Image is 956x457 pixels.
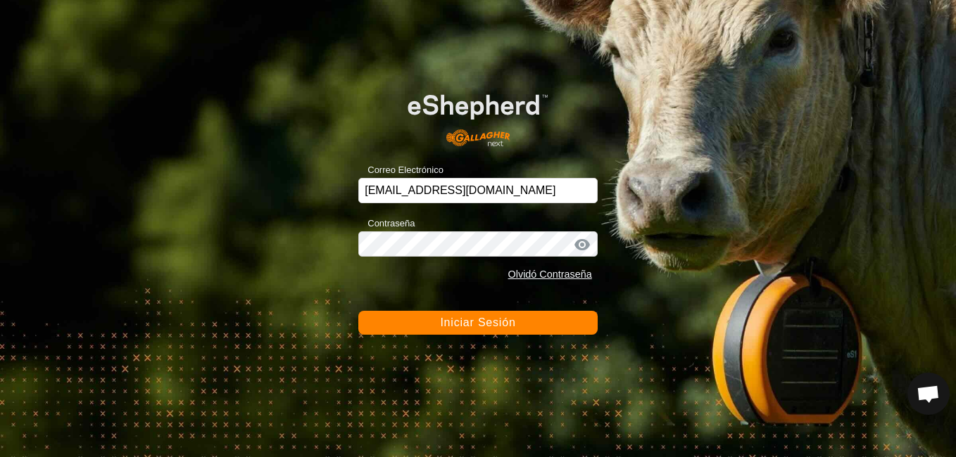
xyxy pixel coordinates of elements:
[358,217,415,231] label: Contraseña
[440,316,515,328] span: Iniciar Sesión
[358,163,444,177] label: Correo Electrónico
[907,373,950,415] div: Chat abierto
[358,311,598,335] button: Iniciar Sesión
[358,178,598,203] input: Correo Electrónico
[382,75,574,156] img: Logo de eShepherd
[508,269,592,280] a: Olvidó Contraseña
